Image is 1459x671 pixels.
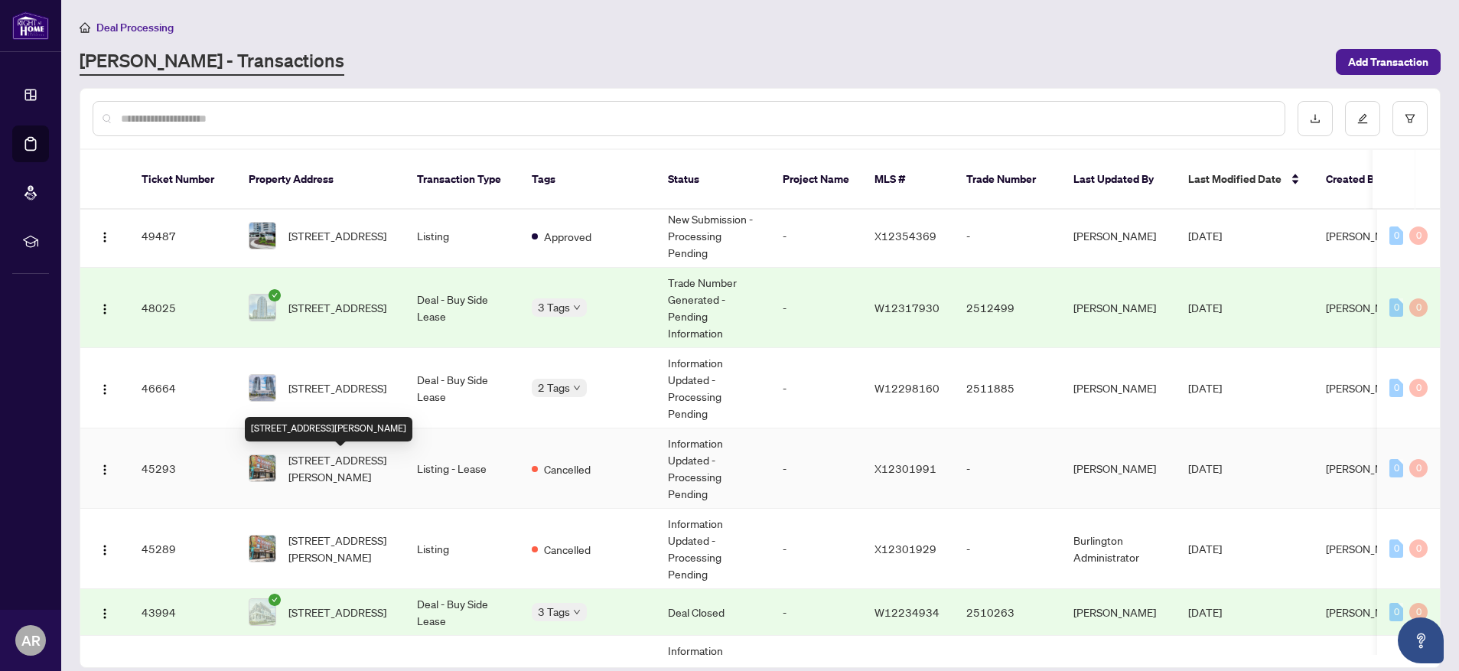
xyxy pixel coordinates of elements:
[1188,605,1222,619] span: [DATE]
[1409,379,1428,397] div: 0
[1326,605,1409,619] span: [PERSON_NAME]
[954,428,1061,509] td: -
[405,204,519,268] td: Listing
[954,204,1061,268] td: -
[249,455,275,481] img: thumbnail-img
[1061,150,1176,210] th: Last Updated By
[405,150,519,210] th: Transaction Type
[954,348,1061,428] td: 2511885
[770,509,862,589] td: -
[874,229,936,243] span: X12354369
[538,379,570,396] span: 2 Tags
[1061,428,1176,509] td: [PERSON_NAME]
[21,630,41,651] span: AR
[405,589,519,636] td: Deal - Buy Side Lease
[954,268,1061,348] td: 2512499
[1326,542,1409,555] span: [PERSON_NAME]
[770,150,862,210] th: Project Name
[656,150,770,210] th: Status
[1389,539,1403,558] div: 0
[129,268,236,348] td: 48025
[1409,459,1428,477] div: 0
[405,428,519,509] td: Listing - Lease
[874,605,940,619] span: W12234934
[249,536,275,562] img: thumbnail-img
[1336,49,1441,75] button: Add Transaction
[249,223,275,249] img: thumbnail-img
[1188,229,1222,243] span: [DATE]
[1188,171,1282,187] span: Last Modified Date
[954,509,1061,589] td: -
[1389,226,1403,245] div: 0
[129,589,236,636] td: 43994
[656,589,770,636] td: Deal Closed
[770,428,862,509] td: -
[656,204,770,268] td: New Submission - Processing Pending
[1357,113,1368,124] span: edit
[288,299,386,316] span: [STREET_ADDRESS]
[405,268,519,348] td: Deal - Buy Side Lease
[954,589,1061,636] td: 2510263
[770,204,862,268] td: -
[770,268,862,348] td: -
[874,542,936,555] span: X12301929
[1061,268,1176,348] td: [PERSON_NAME]
[770,589,862,636] td: -
[93,600,117,624] button: Logo
[129,150,236,210] th: Ticket Number
[770,348,862,428] td: -
[96,21,174,34] span: Deal Processing
[1061,589,1176,636] td: [PERSON_NAME]
[1314,150,1405,210] th: Created By
[874,301,940,314] span: W12317930
[1409,226,1428,245] div: 0
[1061,348,1176,428] td: [PERSON_NAME]
[249,375,275,401] img: thumbnail-img
[93,376,117,400] button: Logo
[1348,50,1428,74] span: Add Transaction
[954,150,1061,210] th: Trade Number
[1061,509,1176,589] td: Burlington Administrator
[288,532,392,565] span: [STREET_ADDRESS][PERSON_NAME]
[1176,150,1314,210] th: Last Modified Date
[1310,113,1321,124] span: download
[99,607,111,620] img: Logo
[93,456,117,480] button: Logo
[99,464,111,476] img: Logo
[99,383,111,396] img: Logo
[1188,381,1222,395] span: [DATE]
[1389,459,1403,477] div: 0
[129,509,236,589] td: 45289
[99,231,111,243] img: Logo
[405,509,519,589] td: Listing
[80,48,344,76] a: [PERSON_NAME] - Transactions
[573,304,581,311] span: down
[236,150,405,210] th: Property Address
[99,303,111,315] img: Logo
[656,428,770,509] td: Information Updated - Processing Pending
[288,451,392,485] span: [STREET_ADDRESS][PERSON_NAME]
[129,348,236,428] td: 46664
[544,461,591,477] span: Cancelled
[93,223,117,248] button: Logo
[80,22,90,33] span: home
[1326,301,1409,314] span: [PERSON_NAME]
[269,289,281,301] span: check-circle
[1409,603,1428,621] div: 0
[288,379,386,396] span: [STREET_ADDRESS]
[129,204,236,268] td: 49487
[269,594,281,606] span: check-circle
[1405,113,1415,124] span: filter
[573,384,581,392] span: down
[99,544,111,556] img: Logo
[1389,379,1403,397] div: 0
[1326,381,1409,395] span: [PERSON_NAME]
[656,268,770,348] td: Trade Number Generated - Pending Information
[1398,617,1444,663] button: Open asap
[862,150,954,210] th: MLS #
[1392,101,1428,136] button: filter
[1326,461,1409,475] span: [PERSON_NAME]
[249,599,275,625] img: thumbnail-img
[1345,101,1380,136] button: edit
[129,428,236,509] td: 45293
